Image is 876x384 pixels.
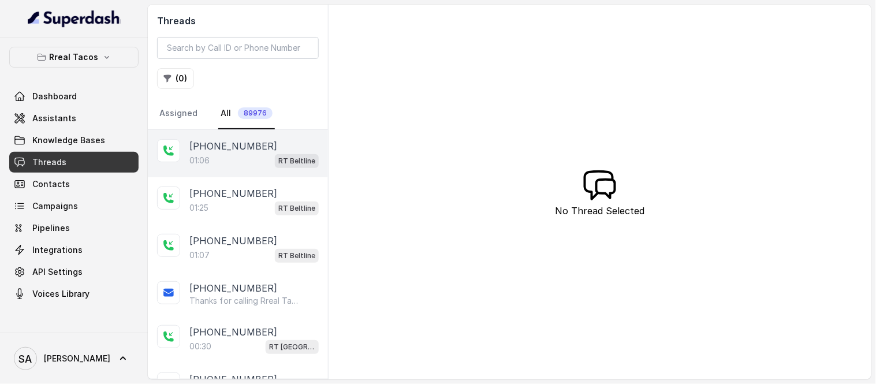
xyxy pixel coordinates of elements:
[19,353,32,365] text: SA
[32,288,90,300] span: Voices Library
[189,187,277,200] p: [PHONE_NUMBER]
[9,240,139,260] a: Integrations
[44,353,110,364] span: [PERSON_NAME]
[32,244,83,256] span: Integrations
[157,98,319,129] nav: Tabs
[9,152,139,173] a: Threads
[32,266,83,278] span: API Settings
[28,9,121,28] img: light.svg
[556,204,645,218] p: No Thread Selected
[32,113,76,124] span: Assistants
[189,341,211,352] p: 00:30
[9,262,139,282] a: API Settings
[9,196,139,217] a: Campaigns
[278,250,315,262] p: RT Beltline
[189,325,277,339] p: [PHONE_NUMBER]
[9,86,139,107] a: Dashboard
[9,47,139,68] button: Rreal Tacos
[189,281,277,295] p: [PHONE_NUMBER]
[157,98,200,129] a: Assigned
[189,139,277,153] p: [PHONE_NUMBER]
[218,98,275,129] a: All89976
[32,178,70,190] span: Contacts
[278,155,315,167] p: RT Beltline
[157,37,319,59] input: Search by Call ID or Phone Number
[189,202,208,214] p: 01:25
[9,284,139,304] a: Voices Library
[32,156,66,168] span: Threads
[32,200,78,212] span: Campaigns
[32,91,77,102] span: Dashboard
[32,222,70,234] span: Pipelines
[189,249,210,261] p: 01:07
[50,50,99,64] p: Rreal Tacos
[189,234,277,248] p: [PHONE_NUMBER]
[9,108,139,129] a: Assistants
[189,295,300,307] p: Thanks for calling Rreal Tacos! Complete this form for any type of inquiry and a manager will con...
[157,14,319,28] h2: Threads
[32,135,105,146] span: Knowledge Bases
[189,155,210,166] p: 01:06
[157,68,194,89] button: (0)
[238,107,273,119] span: 89976
[9,174,139,195] a: Contacts
[269,341,315,353] p: RT [GEOGRAPHIC_DATA] / EN
[9,130,139,151] a: Knowledge Bases
[9,342,139,375] a: [PERSON_NAME]
[9,218,139,238] a: Pipelines
[278,203,315,214] p: RT Beltline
